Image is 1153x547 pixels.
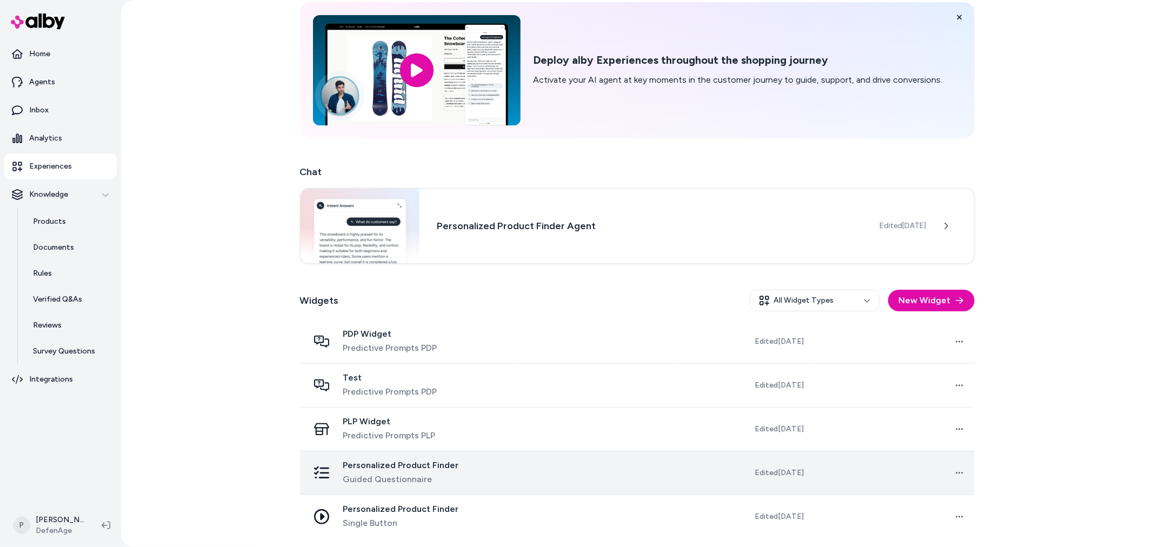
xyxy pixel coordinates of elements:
span: Predictive Prompts PLP [343,429,436,442]
a: Inbox [4,97,117,123]
a: Verified Q&As [22,286,117,312]
p: Documents [33,242,74,253]
span: Edited [DATE] [880,221,927,231]
p: Agents [29,77,55,88]
span: PLP Widget [343,416,436,427]
h2: Chat [300,164,975,179]
a: Products [22,209,117,235]
p: Verified Q&As [33,294,82,305]
a: Survey Questions [22,338,117,364]
a: Integrations [4,366,117,392]
a: Rules [22,261,117,286]
p: Survey Questions [33,346,95,357]
p: Reviews [33,320,62,331]
span: Test [343,372,437,383]
p: Knowledge [29,189,68,200]
h3: Personalized Product Finder Agent [437,218,862,234]
span: Edited [DATE] [755,511,804,522]
a: Agents [4,69,117,95]
p: Rules [33,268,52,279]
p: [PERSON_NAME] [36,515,84,525]
h2: Deploy alby Experiences throughout the shopping journey [534,54,943,67]
a: Reviews [22,312,117,338]
p: Activate your AI agent at key moments in the customer journey to guide, support, and drive conver... [534,74,943,86]
span: Personalized Product Finder [343,460,459,471]
span: DefenAge [36,525,84,536]
img: Chat widget [301,189,420,263]
p: Home [29,49,50,59]
button: All Widget Types [750,290,879,311]
span: Edited [DATE] [755,424,804,435]
span: Edited [DATE] [755,336,804,347]
span: P [13,517,30,534]
a: Chat widgetPersonalized Product Finder AgentEdited[DATE] [300,188,975,264]
p: Analytics [29,133,62,144]
span: Predictive Prompts PDP [343,342,437,355]
h2: Widgets [300,293,339,308]
span: Edited [DATE] [755,468,804,478]
p: Inbox [29,105,49,116]
button: New Widget [888,290,975,311]
a: Experiences [4,154,117,179]
a: Home [4,41,117,67]
img: alby Logo [11,14,65,29]
p: Integrations [29,374,73,385]
button: Knowledge [4,182,117,208]
span: Predictive Prompts PDP [343,385,437,398]
a: Analytics [4,125,117,151]
a: Documents [22,235,117,261]
span: Personalized Product Finder [343,504,459,515]
p: Products [33,216,66,227]
p: Experiences [29,161,72,172]
span: Edited [DATE] [755,380,804,391]
span: Guided Questionnaire [343,473,459,486]
span: Single Button [343,517,459,530]
span: PDP Widget [343,329,437,339]
button: P[PERSON_NAME]DefenAge [6,508,93,543]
